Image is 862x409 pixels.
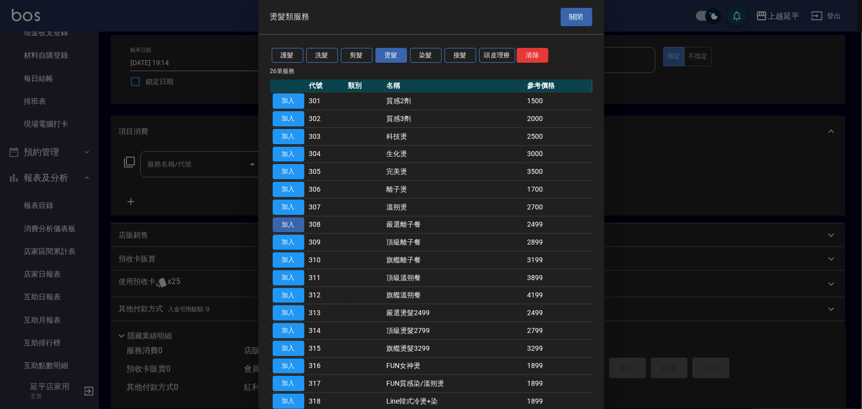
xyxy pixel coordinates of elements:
td: 2799 [525,322,592,340]
td: 頂級離子餐 [384,234,525,251]
td: 嚴選離子餐 [384,216,525,234]
td: 2000 [525,110,592,128]
td: 314 [307,322,346,340]
td: 旗艦燙髮3299 [384,339,525,357]
button: 加入 [273,270,304,286]
td: FUN女神燙 [384,357,525,375]
td: 完美燙 [384,163,525,181]
button: 加入 [273,235,304,250]
td: 1899 [525,357,592,375]
button: 接髮 [445,48,476,63]
td: 頂級燙髮2799 [384,322,525,340]
p: 26 筆服務 [270,67,592,76]
td: 3500 [525,163,592,181]
button: 清除 [517,48,548,63]
td: 308 [307,216,346,234]
button: 加入 [273,217,304,233]
td: 315 [307,339,346,357]
td: 316 [307,357,346,375]
td: 離子燙 [384,181,525,199]
button: 加入 [273,376,304,391]
td: 旗艦溫朔餐 [384,286,525,304]
td: 2899 [525,234,592,251]
td: 嚴選燙髮2499 [384,304,525,322]
button: 關閉 [561,8,592,26]
td: 旗艦離子餐 [384,251,525,269]
button: 洗髮 [306,48,338,63]
td: 2500 [525,127,592,145]
td: 2499 [525,216,592,234]
td: 頂級溫朔餐 [384,269,525,286]
td: 302 [307,110,346,128]
td: 1700 [525,181,592,199]
button: 加入 [273,93,304,109]
td: 3199 [525,251,592,269]
button: 染髮 [410,48,442,63]
td: 1500 [525,92,592,110]
button: 加入 [273,323,304,338]
th: 名稱 [384,80,525,92]
td: 生化燙 [384,145,525,163]
button: 加入 [273,164,304,179]
button: 加入 [273,111,304,126]
td: 3299 [525,339,592,357]
td: 310 [307,251,346,269]
button: 燙髮 [375,48,407,63]
button: 加入 [273,359,304,374]
td: 科技燙 [384,127,525,145]
td: 307 [307,198,346,216]
th: 代號 [307,80,346,92]
button: 加入 [273,288,304,303]
td: 301 [307,92,346,110]
td: 312 [307,286,346,304]
td: FUN質感染/溫朔燙 [384,375,525,393]
td: 質感2劑 [384,92,525,110]
td: 306 [307,181,346,199]
th: 類別 [345,80,384,92]
td: 305 [307,163,346,181]
td: 304 [307,145,346,163]
th: 參考價格 [525,80,592,92]
button: 加入 [273,341,304,356]
td: 2700 [525,198,592,216]
td: 317 [307,375,346,393]
button: 加入 [273,200,304,215]
span: 燙髮類服務 [270,12,310,22]
button: 加入 [273,147,304,162]
td: 313 [307,304,346,322]
td: 2499 [525,304,592,322]
button: 護髮 [272,48,303,63]
td: 質感3劑 [384,110,525,128]
button: 頭皮理療 [479,48,516,63]
td: 3000 [525,145,592,163]
td: 4199 [525,286,592,304]
td: 溫朔燙 [384,198,525,216]
button: 加入 [273,305,304,321]
button: 加入 [273,182,304,197]
td: 1899 [525,375,592,393]
td: 311 [307,269,346,286]
button: 加入 [273,252,304,268]
td: 309 [307,234,346,251]
button: 加入 [273,129,304,144]
button: 加入 [273,394,304,409]
button: 剪髮 [341,48,372,63]
td: 303 [307,127,346,145]
td: 3899 [525,269,592,286]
